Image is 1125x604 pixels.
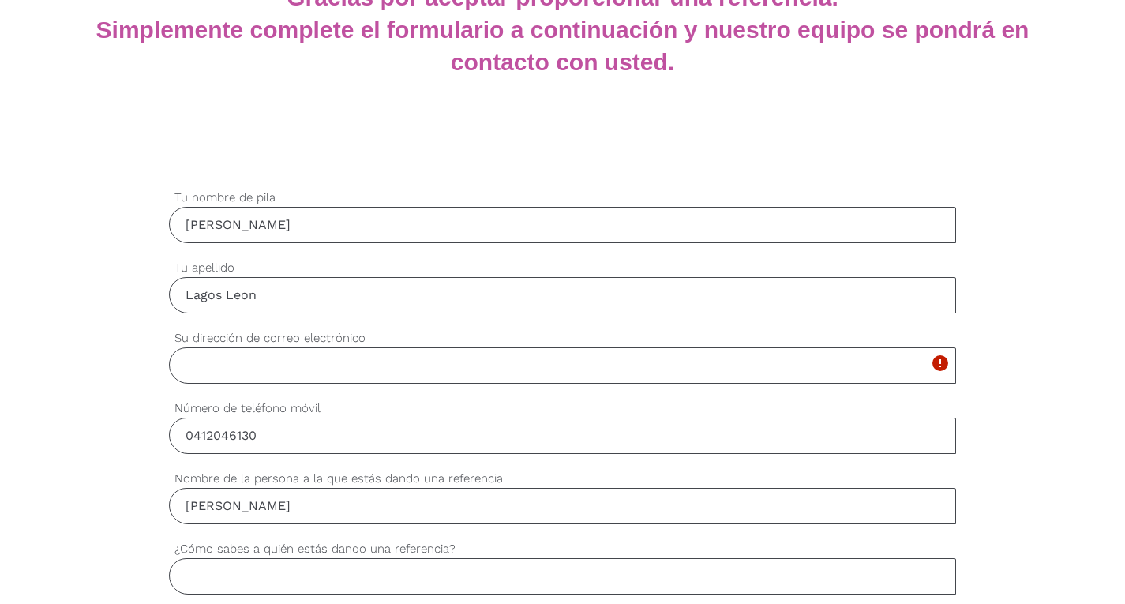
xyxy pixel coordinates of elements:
font: Simplemente complete el formulario a continuación y nuestro equipo se pondrá en contacto con usted. [96,17,1036,75]
font: Tu nombre de pila [174,190,276,204]
font: Tu apellido [174,261,234,275]
font: Su dirección de correo electrónico [174,331,366,345]
font: Número de teléfono móvil [174,401,321,415]
font: ¿Cómo sabes a quién estás dando una referencia? [174,542,456,556]
font: error [931,354,950,373]
font: Nombre de la persona a la que estás dando una referencia [174,471,503,486]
